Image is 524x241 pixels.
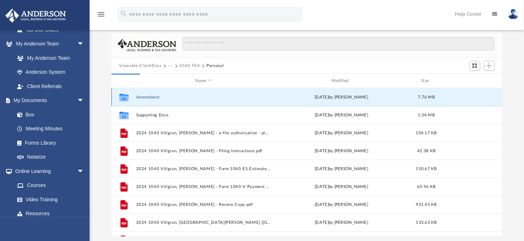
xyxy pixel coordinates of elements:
[97,10,105,19] i: menu
[10,79,91,93] a: Client Referrals
[10,178,91,193] a: Courses
[10,192,88,207] a: Video Training
[97,14,105,19] a: menu
[168,63,173,69] button: ···
[274,220,409,226] div: [DATE] by [PERSON_NAME]
[182,37,494,51] input: Search files and folders
[274,94,409,101] div: [DATE] by [PERSON_NAME]
[77,37,91,52] span: arrow_drop_down
[274,148,409,154] div: [DATE] by [PERSON_NAME]
[136,167,271,171] button: 2024 1040 Villgran, [PERSON_NAME] - Form 1040-ES Estimated Tax Voucher.pdf
[274,202,409,208] div: [DATE] by [PERSON_NAME]
[135,78,271,84] div: Name
[412,78,440,84] div: Size
[180,63,200,69] button: 2024 TAX
[10,150,91,164] a: Notarize
[10,207,91,221] a: Resources
[3,9,68,23] img: Anderson Advisors Platinum Portal
[5,93,91,108] a: My Documentsarrow_drop_down
[417,149,435,153] span: 42.38 KB
[10,51,88,65] a: My Anderson Team
[136,202,271,207] button: 2024 1040 Villgran, [PERSON_NAME] - Review Copy.pdf
[111,88,502,236] div: grid
[470,61,480,71] button: Switch to Grid View
[10,122,91,136] a: Meeting Minutes
[274,78,409,84] div: Modified
[136,95,271,100] button: Amendment
[136,131,271,135] button: 2024 1040 Villgran, [PERSON_NAME] - e-file authorization - please sign.pdf
[418,113,435,117] span: 1.04 MB
[206,63,224,69] button: Personal
[10,65,91,79] a: Anderson System
[10,136,88,150] a: Forms Library
[416,221,437,225] span: 133.63 KB
[119,63,161,69] button: Viewable-ClientDocs
[274,166,409,172] div: [DATE] by [PERSON_NAME]
[77,164,91,179] span: arrow_drop_down
[120,10,128,18] i: search
[274,184,409,190] div: [DATE] by [PERSON_NAME]
[416,167,437,171] span: 110.67 KB
[136,184,271,189] button: 2024 1040 Villgran, [PERSON_NAME] - Form 1040-V Payment Voucher.pdf
[484,61,495,71] button: Add
[136,149,271,153] button: 2024 1040 Villgran, [PERSON_NAME] - Filing Instructions.pdf
[136,113,271,117] button: Supporting Docs
[5,37,91,51] a: My Anderson Teamarrow_drop_down
[10,107,88,122] a: Box
[417,185,435,189] span: 65.96 KB
[274,130,409,136] div: [DATE] by [PERSON_NAME]
[418,95,435,99] span: 7.76 MB
[416,131,437,135] span: 104.17 KB
[136,220,271,225] button: 2024 1040 Villgran, [GEOGRAPHIC_DATA][PERSON_NAME] ([GEOGRAPHIC_DATA] CITIES) Print, Sign, Mail.pdf
[114,78,132,84] div: id
[5,164,91,178] a: Online Learningarrow_drop_down
[508,9,519,19] img: User Pic
[444,78,494,84] div: id
[77,93,91,108] span: arrow_drop_down
[416,203,437,207] span: 931.45 KB
[274,112,409,119] div: [DATE] by [PERSON_NAME]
